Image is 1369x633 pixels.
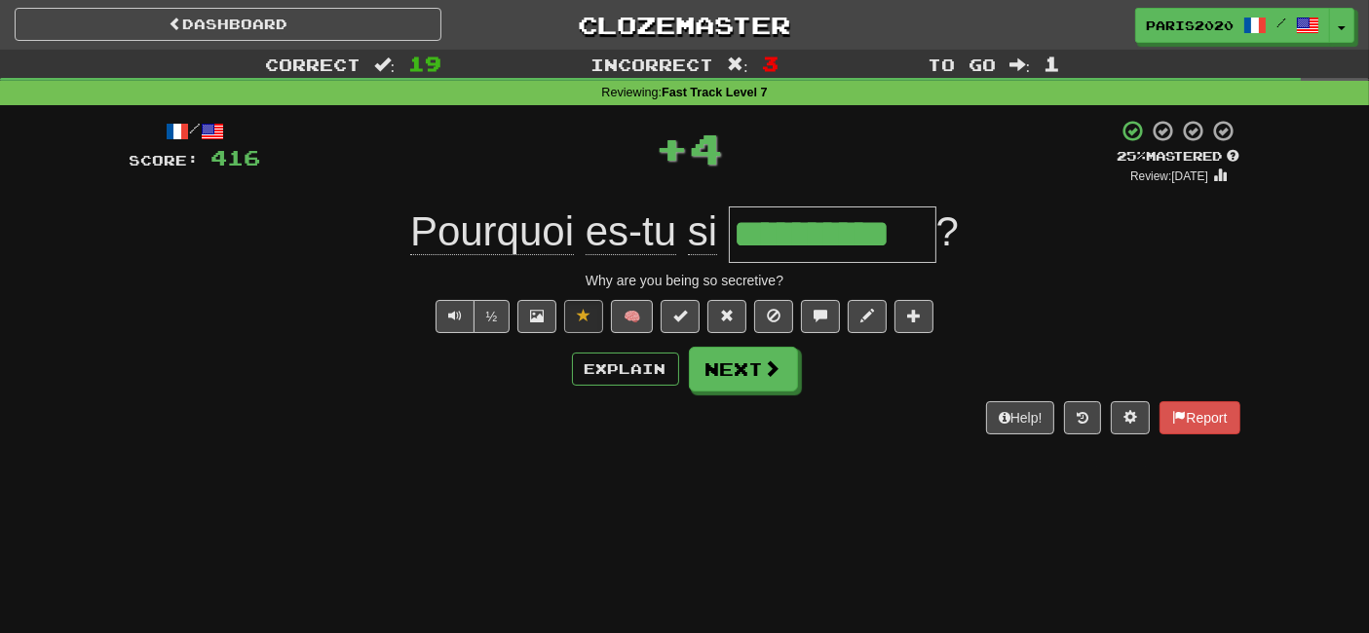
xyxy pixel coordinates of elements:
span: Correct [265,55,361,74]
button: Report [1160,401,1239,434]
a: paris2020 / [1135,8,1330,43]
span: / [1276,16,1286,29]
span: + [655,119,689,177]
span: : [1009,56,1031,73]
span: 416 [211,145,261,169]
button: Show image (alt+x) [517,300,556,333]
button: Reset to 0% Mastered (alt+r) [707,300,746,333]
span: : [374,56,396,73]
button: Help! [986,401,1055,434]
span: 25 % [1118,148,1147,164]
span: si [688,208,717,255]
button: ½ [474,300,511,333]
button: Explain [572,353,679,386]
button: Unfavorite sentence (alt+f) [564,300,603,333]
span: ? [936,208,959,254]
div: Why are you being so secretive? [130,271,1240,290]
span: 1 [1044,52,1060,75]
button: Ignore sentence (alt+i) [754,300,793,333]
span: 3 [762,52,779,75]
span: Pourquoi [410,208,574,255]
button: Round history (alt+y) [1064,401,1101,434]
small: Review: [DATE] [1130,169,1208,183]
span: Incorrect [590,55,713,74]
button: Edit sentence (alt+d) [848,300,887,333]
button: 🧠 [611,300,653,333]
div: / [130,119,261,143]
span: Score: [130,152,200,168]
div: Text-to-speech controls [432,300,511,333]
span: es-tu [586,208,676,255]
span: To go [928,55,996,74]
a: Clozemaster [471,8,897,42]
span: paris2020 [1146,17,1234,34]
div: Mastered [1118,148,1240,166]
strong: Fast Track Level 7 [662,86,768,99]
button: Add to collection (alt+a) [894,300,933,333]
span: : [727,56,748,73]
button: Set this sentence to 100% Mastered (alt+m) [661,300,700,333]
button: Play sentence audio (ctl+space) [436,300,475,333]
button: Discuss sentence (alt+u) [801,300,840,333]
a: Dashboard [15,8,441,41]
span: 19 [408,52,441,75]
button: Next [689,347,798,391]
span: 4 [689,124,723,172]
